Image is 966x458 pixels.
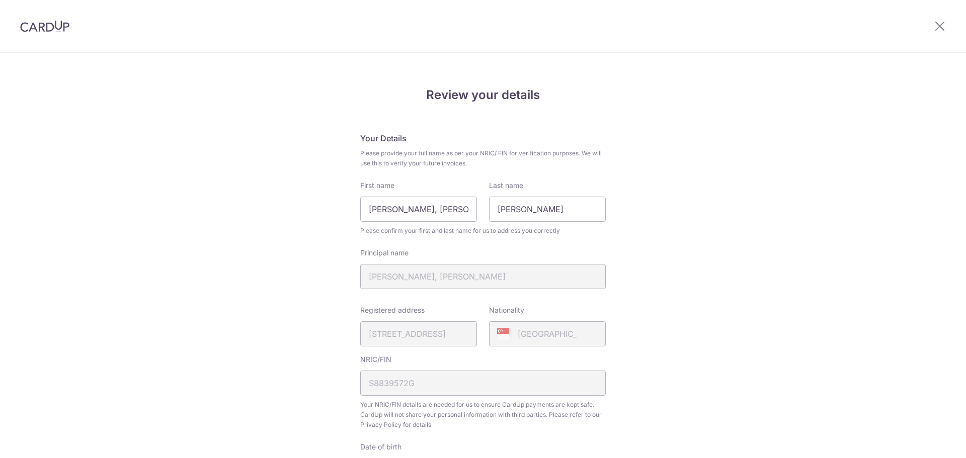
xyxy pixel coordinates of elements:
label: Last name [489,180,523,191]
img: CardUp [20,20,69,32]
label: Registered address [360,305,425,315]
span: Your NRIC/FIN details are needed for us to ensure CardUp payments are kept safe. CardUp will not ... [360,400,606,430]
label: Principal name [360,248,409,258]
label: Nationality [489,305,524,315]
span: Please confirm your first and last name for us to address you correctly [360,226,606,236]
input: Last name [489,197,606,222]
h4: Review your details [360,86,606,104]
label: First name [360,180,394,191]
label: NRIC/FIN [360,354,391,364]
input: First Name [360,197,477,222]
label: Date of birth [360,442,401,452]
h5: Your Details [360,132,606,144]
span: Please provide your full name as per your NRIC/ FIN for verification purposes. We will use this t... [360,148,606,168]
